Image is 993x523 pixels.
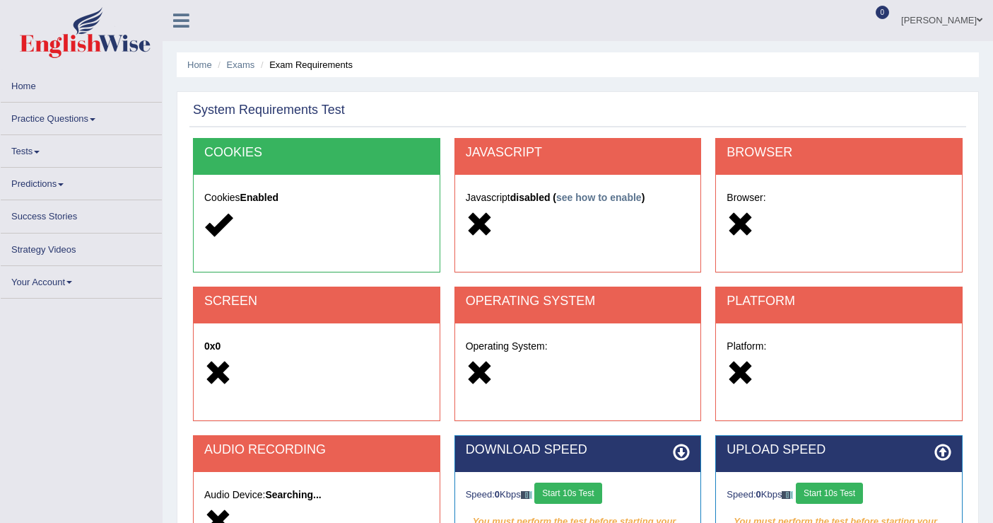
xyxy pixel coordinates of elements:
[466,146,691,160] h2: JAVASCRIPT
[727,341,951,352] h5: Platform:
[1,70,162,98] a: Home
[1,200,162,228] a: Success Stories
[495,489,500,500] strong: 0
[187,59,212,70] a: Home
[466,294,691,309] h2: OPERATING SYSTEM
[227,59,255,70] a: Exams
[466,341,691,352] h5: Operating System:
[796,483,863,504] button: Start 10s Test
[466,443,691,457] h2: DOWNLOAD SPEED
[1,266,162,294] a: Your Account
[727,146,951,160] h2: BROWSER
[466,483,691,507] div: Speed: Kbps
[204,192,429,203] h5: Cookies
[510,192,645,203] strong: disabled ( )
[727,192,951,203] h5: Browser:
[257,58,353,71] li: Exam Requirements
[556,192,642,203] a: see how to enable
[727,483,951,507] div: Speed: Kbps
[1,234,162,261] a: Strategy Videos
[1,103,162,130] a: Practice Questions
[756,489,761,500] strong: 0
[466,192,691,203] h5: Javascript
[193,103,345,117] h2: System Requirements Test
[204,443,429,457] h2: AUDIO RECORDING
[240,192,278,203] strong: Enabled
[876,6,890,19] span: 0
[727,294,951,309] h2: PLATFORM
[204,294,429,309] h2: SCREEN
[727,443,951,457] h2: UPLOAD SPEED
[204,490,429,500] h5: Audio Device:
[782,491,793,499] img: ajax-loader-fb-connection.gif
[204,340,221,352] strong: 0x0
[1,135,162,163] a: Tests
[204,146,429,160] h2: COOKIES
[534,483,601,504] button: Start 10s Test
[521,491,532,499] img: ajax-loader-fb-connection.gif
[1,168,162,195] a: Predictions
[265,489,321,500] strong: Searching...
